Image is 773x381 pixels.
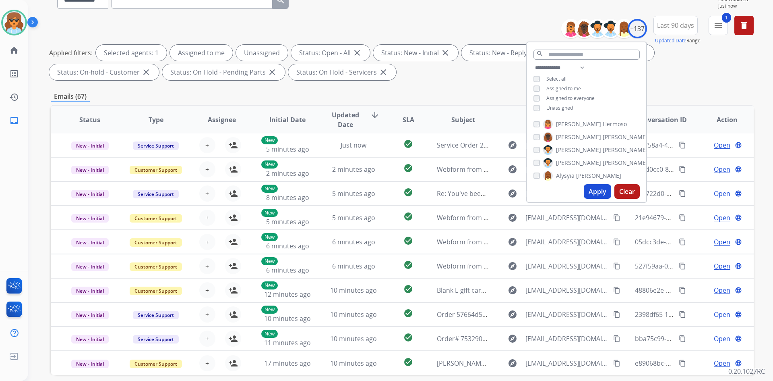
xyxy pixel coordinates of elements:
mat-icon: explore [508,189,517,198]
span: + [205,213,209,223]
span: Initial Date [269,115,306,125]
span: Customer Support [130,166,182,174]
span: Service Order 26bf9279-f6d3-4c35-b4e5-4dd4e5533820 with Velofix was Completed [437,141,687,150]
span: + [205,285,209,295]
mat-icon: delete [739,21,749,30]
span: Open [714,358,730,368]
mat-icon: content_copy [613,238,620,246]
span: New - Initial [71,287,109,295]
span: Hermoso [603,120,627,128]
mat-icon: inbox [9,116,19,125]
mat-icon: explore [508,310,517,319]
span: Customer Support [130,238,182,247]
mat-icon: person_add [228,261,238,271]
button: + [199,137,215,153]
mat-icon: check_circle [403,163,413,173]
span: + [205,189,209,198]
span: Open [714,213,730,223]
mat-icon: content_copy [613,214,620,221]
div: Status: On Hold - Servicers [288,64,396,80]
mat-icon: content_copy [679,238,686,246]
mat-icon: content_copy [679,214,686,221]
p: New [261,281,278,289]
span: + [205,237,209,247]
span: + [205,140,209,150]
mat-icon: language [735,142,742,149]
mat-icon: arrow_downward [370,110,380,120]
mat-icon: content_copy [613,360,620,367]
mat-icon: person_add [228,213,238,223]
mat-icon: close [352,48,362,58]
span: Assigned to me [546,85,581,92]
button: Clear [614,184,640,199]
div: Status: New - Reply [461,45,546,61]
span: 6 minutes ago [266,266,309,275]
span: 10 minutes ago [330,286,377,295]
button: + [199,331,215,347]
span: Re: You've been assigned a new service order: 4245246f-7742-42da-b5e1-372cf36f03c1 [437,189,697,198]
mat-icon: language [735,311,742,318]
span: bba75c99-10c6-47a3-aba1-4643de98260d [635,334,760,343]
mat-icon: check_circle [403,260,413,270]
span: [PERSON_NAME] [556,146,601,154]
button: Updated Date [655,37,686,44]
button: + [199,258,215,274]
span: Open [714,164,730,174]
button: + [199,185,215,202]
span: Open [714,189,730,198]
mat-icon: explore [508,358,517,368]
p: New [261,185,278,193]
span: [PERSON_NAME] [603,159,648,167]
button: + [199,161,215,177]
span: [EMAIL_ADDRESS][DOMAIN_NAME] [525,189,608,198]
div: Selected agents: 1 [96,45,167,61]
mat-icon: language [735,190,742,197]
span: 5 minutes ago [332,213,375,222]
span: Subject [451,115,475,125]
img: avatar [3,11,25,34]
mat-icon: content_copy [679,335,686,342]
div: +137 [628,19,647,38]
span: Customer Support [130,287,182,295]
mat-icon: person_add [228,237,238,247]
span: + [205,164,209,174]
span: Conversation ID [635,115,687,125]
span: 10 minutes ago [330,334,377,343]
mat-icon: explore [508,213,517,223]
mat-icon: language [735,360,742,367]
span: [EMAIL_ADDRESS][DOMAIN_NAME] [525,334,608,344]
span: Blank E gift card screen [437,286,507,295]
mat-icon: person_add [228,164,238,174]
span: [EMAIL_ADDRESS][DOMAIN_NAME] [525,237,608,247]
span: Open [714,285,730,295]
mat-icon: close [378,67,388,77]
mat-icon: explore [508,334,517,344]
span: New - Initial [71,335,109,344]
span: New - Initial [71,142,109,150]
span: [EMAIL_ADDRESS][DOMAIN_NAME] [525,285,608,295]
span: [EMAIL_ADDRESS][DOMAIN_NAME] [525,358,608,368]
span: Customer Support [130,214,182,223]
span: Order# 7532906. Customer Name: [PERSON_NAME]. Reference #[PHONE_NUMBER] + 0e35dd96-7532906 [437,334,752,343]
span: [PERSON_NAME] [556,133,601,141]
mat-icon: content_copy [679,262,686,270]
p: New [261,209,278,217]
div: Status: New - Initial [373,45,458,61]
span: [PERSON_NAME]-Order 45050: Product Package Damaged/Missing Parts [437,359,655,368]
span: 05dcc3de-0661-468a-be59-3aa42bc0cffd [635,237,756,246]
mat-icon: check_circle [403,139,413,149]
mat-icon: close [267,67,277,77]
span: Assigned to everyone [546,95,595,102]
mat-icon: content_copy [679,287,686,294]
span: 5 minutes ago [332,189,375,198]
span: 6 minutes ago [266,242,309,250]
mat-icon: person_add [228,310,238,319]
span: 2 minutes ago [266,169,309,178]
div: Status: On-hold - Customer [49,64,159,80]
mat-icon: person_add [228,285,238,295]
mat-icon: check_circle [403,333,413,342]
span: Service Support [133,190,179,198]
mat-icon: home [9,46,19,55]
p: New [261,330,278,338]
div: Status: Open - All [291,45,370,61]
